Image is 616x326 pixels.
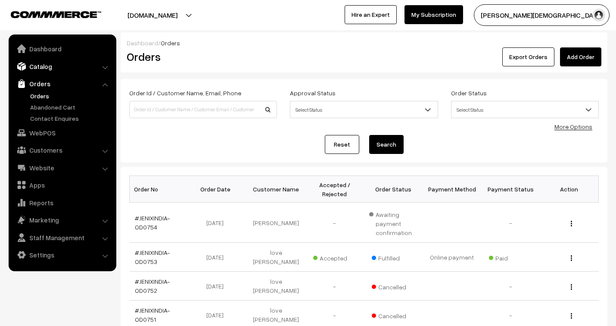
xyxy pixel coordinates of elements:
[130,176,188,203] th: Order No
[11,76,113,91] a: Orders
[481,203,540,243] td: -
[129,88,241,97] label: Order Id / Customer Name, Email, Phone
[305,203,364,243] td: -
[127,39,158,47] a: Dashboard
[135,214,170,231] a: #JENIXINDIA-OD0754
[161,39,180,47] span: Orders
[481,272,540,301] td: -
[372,251,415,263] span: Fulfilled
[451,101,599,118] span: Select Status
[11,59,113,74] a: Catalog
[369,208,417,237] span: Awaiting payment confirmation
[28,114,113,123] a: Contact Enquires
[188,243,247,272] td: [DATE]
[489,251,532,263] span: Paid
[305,176,364,203] th: Accepted / Rejected
[571,284,572,290] img: Menu
[247,272,305,301] td: love [PERSON_NAME]
[97,4,208,26] button: [DOMAIN_NAME]
[129,101,277,118] input: Order Id / Customer Name / Customer Email / Customer Phone
[135,249,170,265] a: #JENIXINDIA-OD0753
[11,41,113,56] a: Dashboard
[502,47,554,66] button: Export Orders
[364,176,423,203] th: Order Status
[188,272,247,301] td: [DATE]
[247,243,305,272] td: love [PERSON_NAME]
[372,309,415,320] span: Cancelled
[474,4,610,26] button: [PERSON_NAME][DEMOGRAPHIC_DATA]
[290,88,336,97] label: Approval Status
[11,160,113,176] a: Website
[28,103,113,112] a: Abandoned Cart
[11,212,113,228] a: Marketing
[481,176,540,203] th: Payment Status
[345,5,397,24] a: Hire an Expert
[135,278,170,294] a: #JENIXINDIA-OD0752
[28,91,113,100] a: Orders
[571,255,572,261] img: Menu
[571,313,572,319] img: Menu
[423,176,481,203] th: Payment Method
[247,176,305,203] th: Customer Name
[325,135,359,154] a: Reset
[369,135,404,154] button: Search
[11,11,101,18] img: COMMMERCE
[560,47,601,66] a: Add Order
[135,307,170,323] a: #JENIXINDIA-OD0751
[592,9,605,22] img: user
[127,38,601,47] div: /
[11,177,113,193] a: Apps
[11,142,113,158] a: Customers
[554,123,592,130] a: More Options
[571,221,572,226] img: Menu
[127,50,276,63] h2: Orders
[11,230,113,245] a: Staff Management
[305,272,364,301] td: -
[451,88,487,97] label: Order Status
[313,251,356,263] span: Accepted
[247,203,305,243] td: [PERSON_NAME]
[11,9,86,19] a: COMMMERCE
[290,102,437,117] span: Select Status
[11,125,113,141] a: WebPOS
[188,203,247,243] td: [DATE]
[188,176,247,203] th: Order Date
[451,102,598,117] span: Select Status
[404,5,463,24] a: My Subscription
[290,101,438,118] span: Select Status
[423,243,481,272] td: Online payment
[11,195,113,210] a: Reports
[11,247,113,263] a: Settings
[540,176,598,203] th: Action
[372,280,415,292] span: Cancelled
